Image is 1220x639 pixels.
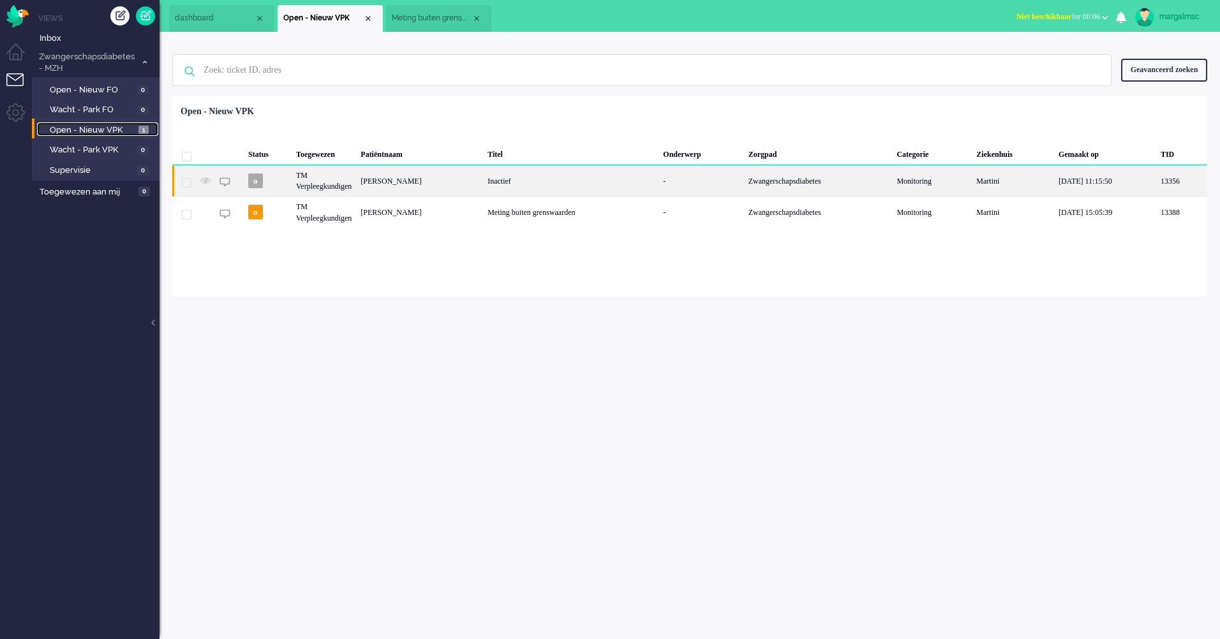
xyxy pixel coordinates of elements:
[292,165,356,196] div: TM Verpleegkundigen
[6,5,29,27] img: flow_omnibird.svg
[248,205,263,219] span: o
[169,5,274,32] li: Dashboard
[37,142,158,156] a: Wacht - Park VPK 0
[37,163,158,177] a: Supervisie 0
[110,6,130,26] div: Creëer ticket
[50,84,134,96] span: Open - Nieuw FO
[1009,8,1116,26] button: Niet beschikbaarfor 00:06
[137,145,149,155] span: 0
[278,5,383,32] li: View
[1009,4,1116,32] li: Niet beschikbaarfor 00:06
[137,85,149,95] span: 0
[972,140,1054,165] div: Ziekenhuis
[6,103,35,132] li: Admin menu
[138,187,150,196] span: 0
[658,140,743,165] div: Onderwerp
[1135,8,1154,27] img: avatar
[386,5,491,32] li: 13341
[6,43,35,72] li: Dashboard menu
[1016,12,1100,21] span: for 00:06
[483,140,658,165] div: Titel
[1016,12,1072,21] span: Niet beschikbaar
[37,102,158,116] a: Wacht - Park FO 0
[173,55,206,88] img: ic-search-icon.svg
[892,196,972,228] div: Monitoring
[50,104,134,116] span: Wacht - Park FO
[181,105,254,118] div: Open - Nieuw VPK
[472,13,482,24] div: Close tab
[6,8,29,18] a: Omnidesk
[972,165,1054,196] div: Martini
[194,55,1094,85] input: Zoek: ticket ID, adres
[1156,165,1207,196] div: 13356
[40,33,160,45] span: Inbox
[392,13,472,24] span: Meting buiten grenswaarden
[744,196,893,228] div: Zwangerschapsdiabetes
[6,73,35,102] li: Tickets menu
[38,13,160,24] li: Views
[1156,196,1207,228] div: 13388
[356,165,483,196] div: [PERSON_NAME]
[255,13,265,24] div: Close tab
[744,165,893,196] div: Zwangerschapsdiabetes
[244,140,292,165] div: Status
[50,165,134,177] span: Supervisie
[972,196,1054,228] div: Martini
[1054,196,1156,228] div: [DATE] 15:05:39
[137,105,149,115] span: 0
[1133,8,1207,27] a: margalmsc
[172,165,1207,196] div: 13356
[37,82,158,96] a: Open - Nieuw FO 0
[37,122,158,136] a: Open - Nieuw VPK 1
[1054,165,1156,196] div: [DATE] 11:15:50
[37,51,136,75] span: Zwangerschapsdiabetes - MZH
[292,140,356,165] div: Toegewezen
[658,196,743,228] div: -
[138,126,149,135] span: 1
[137,166,149,175] span: 0
[248,173,263,188] span: o
[658,165,743,196] div: -
[37,184,160,198] a: Toegewezen aan mij 0
[50,124,135,136] span: Open - Nieuw VPK
[136,6,155,26] a: Quick Ticket
[892,165,972,196] div: Monitoring
[292,196,356,228] div: TM Verpleegkundigen
[175,13,255,24] span: dashboard
[1156,140,1207,165] div: TID
[483,196,658,228] div: Meting buiten grenswaarden
[744,140,893,165] div: Zorgpad
[1159,10,1207,23] div: margalmsc
[356,140,483,165] div: Patiëntnaam
[892,140,972,165] div: Categorie
[50,144,134,156] span: Wacht - Park VPK
[483,165,658,196] div: Inactief
[219,177,230,187] img: ic_chat_grey.svg
[219,209,230,219] img: ic_chat_grey.svg
[1054,140,1156,165] div: Gemaakt op
[40,186,135,198] span: Toegewezen aan mij
[356,196,483,228] div: [PERSON_NAME]
[283,13,363,24] span: Open - Nieuw VPK
[1121,59,1207,81] div: Geavanceerd zoeken
[363,13,373,24] div: Close tab
[37,31,160,45] a: Inbox
[172,196,1207,228] div: 13388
